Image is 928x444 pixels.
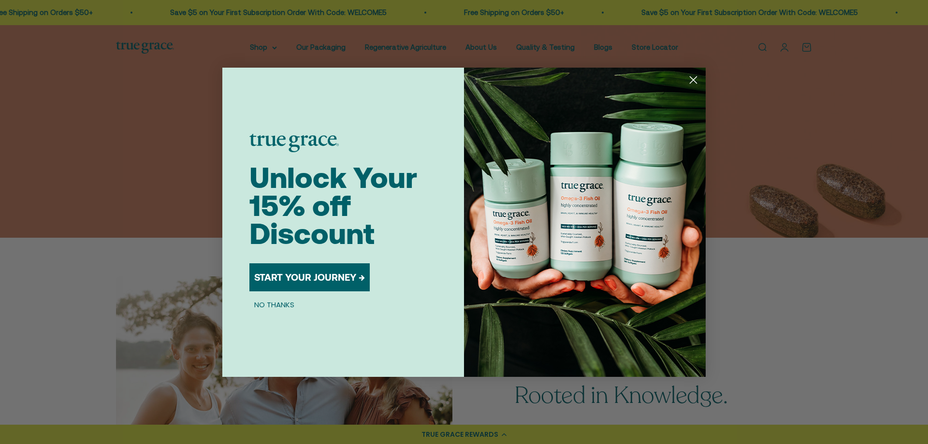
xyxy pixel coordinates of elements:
[249,263,370,291] button: START YOUR JOURNEY →
[249,299,299,311] button: NO THANKS
[249,134,339,152] img: logo placeholder
[685,72,702,88] button: Close dialog
[464,68,706,377] img: 098727d5-50f8-4f9b-9554-844bb8da1403.jpeg
[249,161,417,250] span: Unlock Your 15% off Discount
